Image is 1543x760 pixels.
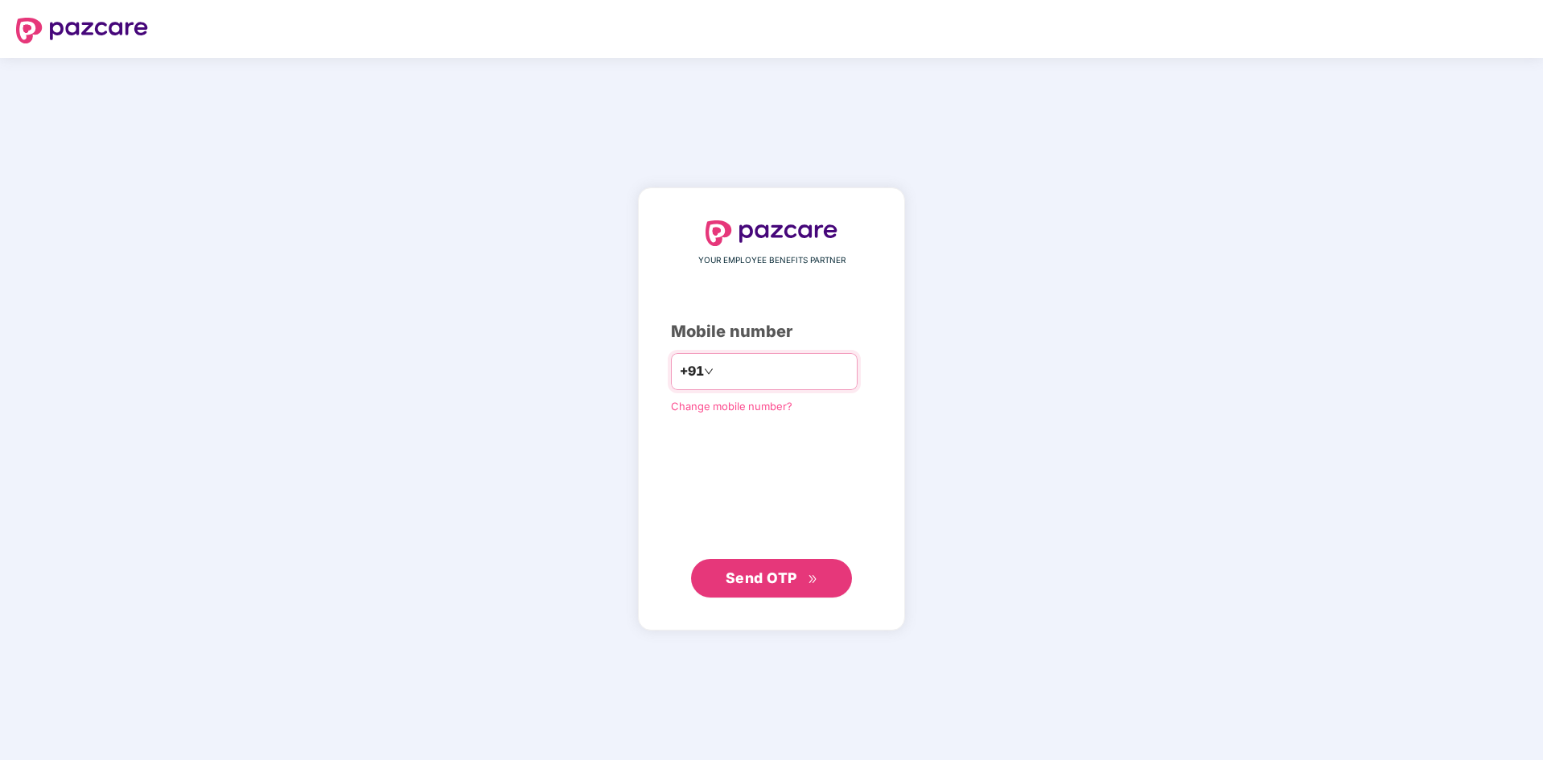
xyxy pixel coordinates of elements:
[808,574,818,585] span: double-right
[698,254,846,267] span: YOUR EMPLOYEE BENEFITS PARTNER
[680,361,704,381] span: +91
[16,18,148,43] img: logo
[704,367,714,376] span: down
[671,400,792,413] a: Change mobile number?
[691,559,852,598] button: Send OTPdouble-right
[726,569,797,586] span: Send OTP
[706,220,837,246] img: logo
[671,319,872,344] div: Mobile number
